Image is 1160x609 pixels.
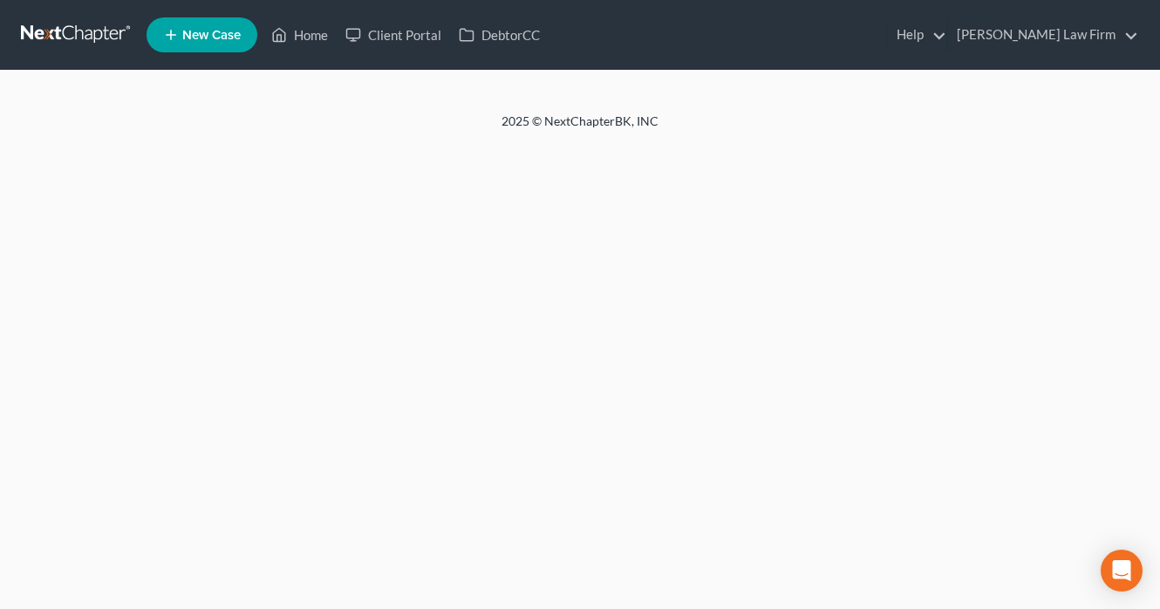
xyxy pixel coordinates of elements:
[948,19,1138,51] a: [PERSON_NAME] Law Firm
[450,19,549,51] a: DebtorCC
[337,19,450,51] a: Client Portal
[888,19,946,51] a: Help
[1101,550,1143,592] div: Open Intercom Messenger
[83,113,1077,144] div: 2025 © NextChapterBK, INC
[263,19,337,51] a: Home
[147,17,257,52] new-legal-case-button: New Case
